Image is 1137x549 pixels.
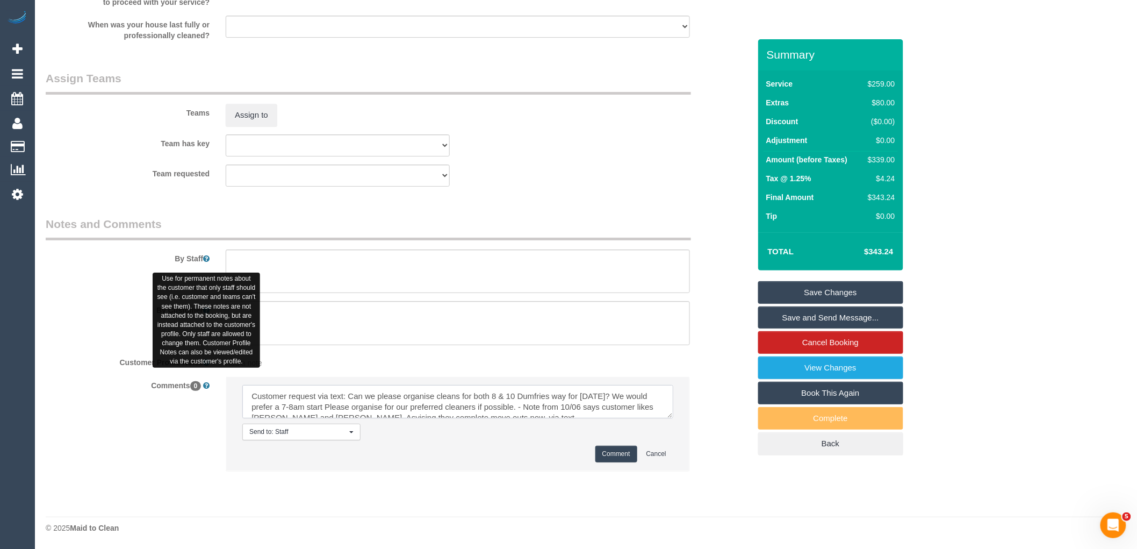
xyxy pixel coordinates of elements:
[767,48,898,61] h3: Summary
[766,79,793,89] label: Service
[758,382,903,404] a: Book This Again
[832,247,893,256] h4: $343.24
[1122,512,1131,521] span: 5
[242,424,361,440] button: Send to: Staff
[768,247,794,256] strong: Total
[38,134,218,149] label: Team has key
[38,165,218,179] label: Team requested
[46,70,691,95] legend: Assign Teams
[863,173,895,184] div: $4.24
[758,432,903,455] a: Back
[38,353,218,368] label: Customer Profile Notes
[863,116,895,127] div: ($0.00)
[766,116,798,127] label: Discount
[153,273,260,368] div: Use for permanent notes about the customer that only staff should see (i.e. customer and teams ca...
[766,211,778,222] label: Tip
[766,135,808,146] label: Adjustment
[226,359,262,367] span: Add a note
[38,301,218,316] label: By Customer
[639,446,673,462] button: Cancel
[595,446,637,462] button: Comment
[38,249,218,264] label: By Staff
[38,376,218,391] label: Comments
[46,523,1126,533] div: © 2025
[766,192,814,203] label: Final Amount
[226,104,277,126] button: Assign to
[38,16,218,41] label: When was your house last fully or professionally cleaned?
[190,381,202,391] span: 0
[6,11,28,26] img: Automaid Logo
[863,135,895,146] div: $0.00
[863,79,895,89] div: $259.00
[766,173,811,184] label: Tax @ 1.25%
[766,154,847,165] label: Amount (before Taxes)
[1100,512,1126,538] iframe: Intercom live chat
[863,211,895,222] div: $0.00
[70,524,119,532] strong: Maid to Clean
[38,104,218,118] label: Teams
[758,331,903,354] a: Cancel Booking
[758,357,903,379] a: View Changes
[863,97,895,108] div: $80.00
[46,216,691,240] legend: Notes and Comments
[758,281,903,304] a: Save Changes
[249,427,347,437] span: Send to: Staff
[863,154,895,165] div: $339.00
[766,97,789,108] label: Extras
[863,192,895,203] div: $343.24
[758,306,903,329] a: Save and Send Message...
